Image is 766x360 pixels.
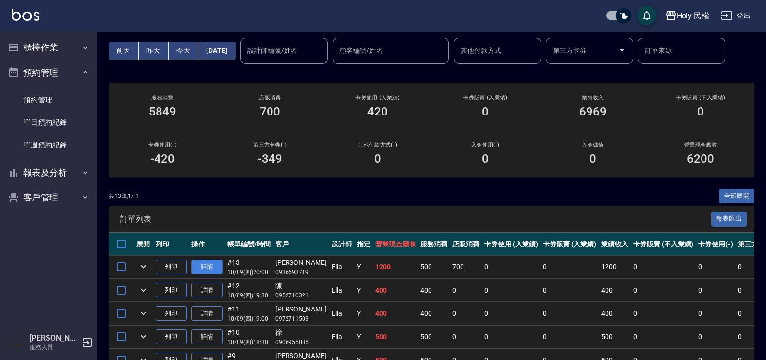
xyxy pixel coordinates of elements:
td: 500 [418,256,450,278]
a: 詳情 [191,260,223,275]
h3: 0 [374,152,381,165]
td: 0 [541,256,599,278]
th: 卡券販賣 (入業績) [541,233,599,256]
td: Y [354,302,373,325]
td: 700 [450,256,482,278]
h5: [PERSON_NAME] [30,333,79,343]
td: 0 [482,302,541,325]
h3: -420 [150,152,175,165]
h3: 5849 [149,105,176,118]
th: 操作 [189,233,225,256]
h2: 入金儲值 [551,142,635,148]
td: 400 [599,279,631,302]
a: 詳情 [191,306,223,321]
button: [DATE] [198,42,235,60]
td: #13 [225,256,273,278]
td: 0 [482,326,541,348]
th: 業績收入 [599,233,631,256]
td: 0 [450,326,482,348]
td: 400 [373,302,418,325]
button: expand row [136,260,151,274]
h2: 卡券使用(-) [120,142,205,148]
td: 400 [418,279,450,302]
button: 前天 [109,42,139,60]
h3: -349 [258,152,282,165]
th: 客戶 [273,233,329,256]
p: 0936693719 [275,268,327,277]
th: 展開 [134,233,153,256]
div: Holy 民權 [677,10,710,22]
td: 0 [450,302,482,325]
p: 0952710321 [275,291,327,300]
td: 0 [450,279,482,302]
button: 櫃檯作業 [4,35,93,60]
div: [PERSON_NAME] [275,258,327,268]
a: 報表匯出 [711,214,747,223]
button: expand row [136,283,151,297]
td: Ella [329,302,354,325]
button: 列印 [156,306,187,321]
button: 報表匯出 [711,212,747,227]
button: save [637,6,656,25]
th: 列印 [153,233,189,256]
h2: 入金使用(-) [443,142,527,148]
button: 列印 [156,260,187,275]
h2: 卡券販賣 (入業績) [443,95,527,101]
td: 500 [599,326,631,348]
button: Open [614,43,630,58]
a: 詳情 [191,283,223,298]
td: #11 [225,302,273,325]
h2: 其他付款方式(-) [335,142,420,148]
button: 客戶管理 [4,185,93,210]
h3: 0 [697,105,704,118]
h3: 服務消費 [120,95,205,101]
td: 0 [541,279,599,302]
button: 預約管理 [4,60,93,85]
th: 卡券販賣 (不入業績) [631,233,696,256]
td: 0 [631,326,696,348]
h2: 營業現金應收 [658,142,743,148]
td: Y [354,279,373,302]
th: 營業現金應收 [373,233,418,256]
td: Y [354,326,373,348]
td: 1200 [373,256,418,278]
td: #10 [225,326,273,348]
button: 登出 [717,7,754,25]
h3: 700 [260,105,280,118]
td: 500 [418,326,450,348]
a: 單日預約紀錄 [4,111,93,133]
td: Y [354,256,373,278]
span: 訂單列表 [120,214,711,224]
td: 400 [373,279,418,302]
p: 服務人員 [30,343,79,352]
p: 10/09 (四) 19:30 [227,291,271,300]
button: 今天 [169,42,199,60]
p: 10/09 (四) 19:00 [227,314,271,323]
h3: 420 [367,105,388,118]
h3: 0 [482,105,489,118]
td: 0 [696,302,735,325]
p: 0906955085 [275,338,327,346]
td: 0 [541,302,599,325]
td: 0 [696,256,735,278]
img: Person [8,333,27,352]
button: Holy 民權 [661,6,714,26]
p: 10/09 (四) 20:00 [227,268,271,277]
th: 帳單編號/時間 [225,233,273,256]
td: Ella [329,256,354,278]
h2: 業績收入 [551,95,635,101]
h3: 6200 [687,152,714,165]
h3: 0 [482,152,489,165]
button: 列印 [156,329,187,344]
p: 0972711503 [275,314,327,323]
h3: 6969 [579,105,606,118]
h2: 店販消費 [228,95,312,101]
td: #12 [225,279,273,302]
th: 卡券使用 (入業績) [482,233,541,256]
h3: 0 [590,152,596,165]
td: 0 [631,256,696,278]
p: 共 13 筆, 1 / 1 [109,192,139,200]
h2: 第三方卡券(-) [228,142,312,148]
button: 報表及分析 [4,160,93,185]
img: Logo [12,9,39,21]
